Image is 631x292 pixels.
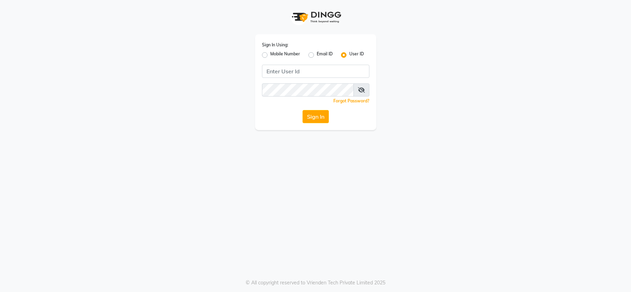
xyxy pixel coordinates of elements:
a: Forgot Password? [333,98,369,103]
label: User ID [349,51,364,59]
img: logo1.svg [288,7,343,27]
input: Username [262,65,369,78]
input: Username [262,83,354,97]
button: Sign In [303,110,329,123]
label: Sign In Using: [262,42,288,48]
label: Email ID [317,51,333,59]
label: Mobile Number [270,51,300,59]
